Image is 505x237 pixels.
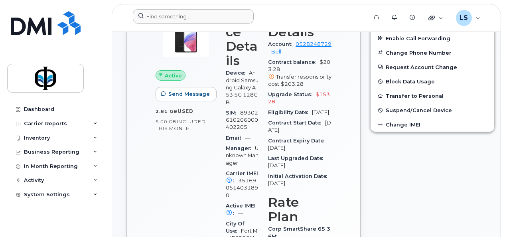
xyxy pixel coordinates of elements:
[268,180,285,186] span: [DATE]
[226,170,258,184] span: Carrier IMEI
[226,10,258,68] h3: Device Details
[156,119,177,124] span: 5.00 GB
[226,135,245,141] span: Email
[156,109,178,114] span: 2.81 GB
[245,135,251,141] span: —
[226,221,245,234] span: City Of Use
[386,35,450,41] span: Enable Call Forwarding
[178,108,193,114] span: used
[226,110,258,130] span: 89302610206000402205
[268,155,327,161] span: Last Upgraded Date
[226,178,258,198] span: 351690514031890
[371,103,494,117] button: Suspend/Cancel Device
[371,74,494,89] button: Block Data Usage
[268,173,331,179] span: Initial Activation Date
[226,145,255,151] span: Manager
[450,10,486,26] div: Luciann Sacrey
[268,41,296,47] span: Account
[133,9,254,24] input: Find something...
[371,45,494,60] button: Change Phone Number
[423,10,449,26] div: Quicklinks
[371,31,494,45] button: Enable Call Forwarding
[268,74,331,87] span: Transfer responsibility cost
[268,10,331,39] h3: Carrier Details
[226,70,258,105] span: Android Samsung Galaxy A53 5G 128GB
[268,41,331,54] a: 0528248729 - Bell
[226,110,240,116] span: SIM
[312,109,329,115] span: [DATE]
[268,195,331,224] h3: Rate Plan
[268,162,285,168] span: [DATE]
[460,13,468,23] span: LS
[371,60,494,74] button: Request Account Change
[281,81,304,87] span: $203.28
[238,210,243,216] span: —
[268,59,320,65] span: Contract balance
[268,91,316,97] span: Upgrade Status
[156,118,206,132] span: included this month
[168,90,210,98] span: Send Message
[268,109,312,115] span: Eligibility Date
[386,107,452,113] span: Suspend/Cancel Device
[226,203,256,216] span: Active IMEI
[156,87,217,101] button: Send Message
[371,117,494,132] button: Change IMEI
[268,120,325,126] span: Contract Start Date
[268,138,328,144] span: Contract Expiry Date
[162,14,210,62] img: image20231002-3703462-kjv75p.jpeg
[165,72,182,79] span: Active
[268,145,285,151] span: [DATE]
[226,70,249,76] span: Device
[268,59,331,88] span: $203.28
[226,145,258,166] span: Unknown Manager
[371,89,494,103] button: Transfer to Personal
